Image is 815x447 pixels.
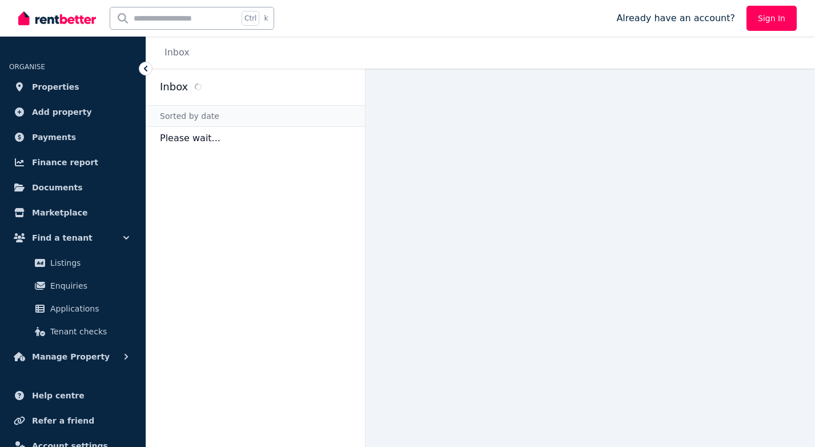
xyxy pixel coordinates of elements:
a: Refer a friend [9,409,136,432]
a: Inbox [164,47,190,58]
span: Applications [50,302,127,316]
span: Help centre [32,389,85,402]
a: Add property [9,101,136,123]
span: Properties [32,80,79,94]
a: Documents [9,176,136,199]
h2: Inbox [160,79,188,95]
span: Payments [32,130,76,144]
span: Add property [32,105,92,119]
span: k [264,14,268,23]
button: Find a tenant [9,226,136,249]
span: Tenant checks [50,325,127,338]
span: Enquiries [50,279,127,293]
span: Already have an account? [616,11,735,25]
span: Listings [50,256,127,270]
span: ORGANISE [9,63,45,71]
a: Finance report [9,151,136,174]
span: Finance report [32,155,98,169]
span: Manage Property [32,350,110,364]
img: RentBetter [18,10,96,27]
span: Ctrl [242,11,259,26]
a: Tenant checks [14,320,132,343]
span: Marketplace [32,206,87,219]
span: Find a tenant [32,231,93,245]
a: Payments [9,126,136,149]
p: Please wait... [146,127,365,150]
button: Manage Property [9,345,136,368]
a: Sign In [746,6,797,31]
a: Properties [9,75,136,98]
a: Applications [14,297,132,320]
span: Refer a friend [32,414,94,428]
span: Documents [32,181,83,194]
a: Help centre [9,384,136,407]
div: Sorted by date [146,105,365,127]
a: Enquiries [14,274,132,297]
a: Marketplace [9,201,136,224]
a: Listings [14,252,132,274]
nav: Breadcrumb [146,37,203,69]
